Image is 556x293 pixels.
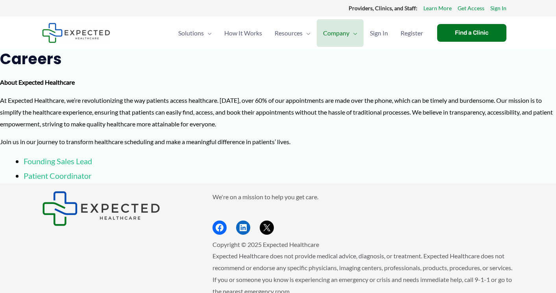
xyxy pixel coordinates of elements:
img: Expected Healthcare Logo - side, dark font, small [42,191,160,226]
span: Menu Toggle [303,19,310,47]
span: Menu Toggle [204,19,212,47]
img: Expected Healthcare Logo - side, dark font, small [42,23,110,43]
a: Find a Clinic [437,24,506,42]
p: We're on a mission to help you get care. [212,191,514,203]
span: Resources [275,19,303,47]
aside: Footer Widget 1 [42,191,193,226]
span: Company [323,19,349,47]
a: Register [394,19,429,47]
nav: Primary Site Navigation [172,19,429,47]
span: Solutions [178,19,204,47]
strong: Providers, Clinics, and Staff: [349,5,417,11]
a: SolutionsMenu Toggle [172,19,218,47]
span: Sign In [370,19,388,47]
a: CompanyMenu Toggle [317,19,364,47]
a: Sign In [364,19,394,47]
a: Founding Sales Lead [24,156,92,166]
span: Register [401,19,423,47]
a: ResourcesMenu Toggle [268,19,317,47]
a: How It Works [218,19,268,47]
a: Patient Coordinator [24,171,92,180]
span: Copyright © 2025 Expected Healthcare [212,241,319,248]
span: How It Works [224,19,262,47]
a: Get Access [458,3,484,13]
a: Sign In [490,3,506,13]
a: Learn More [423,3,452,13]
span: Menu Toggle [349,19,357,47]
aside: Footer Widget 2 [212,191,514,235]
